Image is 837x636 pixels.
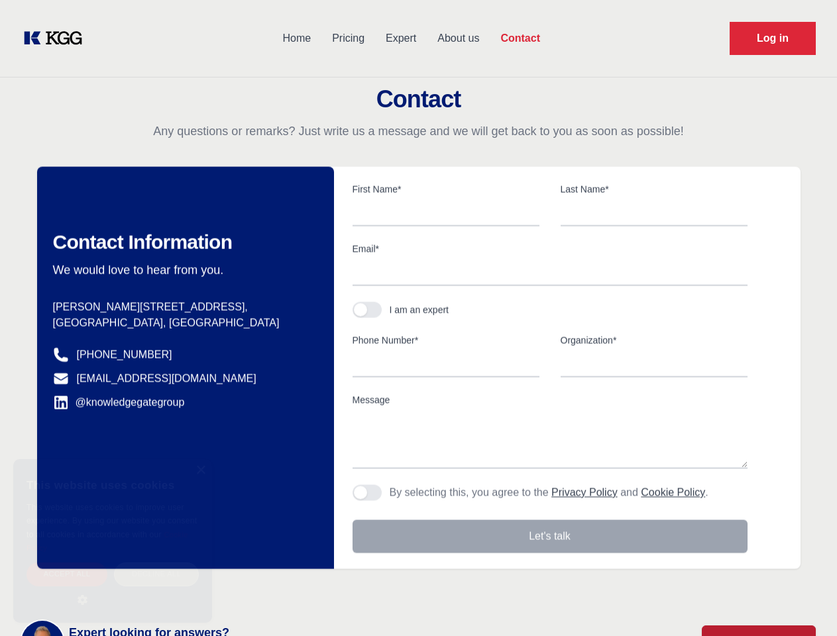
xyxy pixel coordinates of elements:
iframe: Chat Widget [771,572,837,636]
div: Accept all [27,562,107,586]
a: Home [272,21,321,56]
span: This website uses cookies to improve user experience. By using our website you consent to all coo... [27,503,197,539]
div: This website uses cookies [27,469,199,501]
a: Cookie Policy [27,531,188,552]
label: Last Name* [561,183,748,196]
a: About us [427,21,490,56]
p: We would love to hear from you. [53,262,313,278]
label: Phone Number* [353,334,539,347]
a: Contact [490,21,551,56]
label: Organization* [561,334,748,347]
label: Email* [353,242,748,256]
div: Decline all [114,562,199,586]
a: Pricing [321,21,375,56]
p: [PERSON_NAME][STREET_ADDRESS], [53,299,313,315]
a: Privacy Policy [551,487,618,498]
p: Any questions or remarks? Just write us a message and we will get back to you as soon as possible! [16,123,821,139]
a: Request Demo [730,22,816,55]
h2: Contact Information [53,231,313,254]
p: [GEOGRAPHIC_DATA], [GEOGRAPHIC_DATA] [53,315,313,331]
a: [PHONE_NUMBER] [77,347,172,363]
p: By selecting this, you agree to the and . [390,485,708,501]
a: Cookie Policy [641,487,705,498]
a: Expert [375,21,427,56]
a: @knowledgegategroup [53,395,185,411]
a: [EMAIL_ADDRESS][DOMAIN_NAME] [77,371,256,387]
a: KOL Knowledge Platform: Talk to Key External Experts (KEE) [21,28,93,49]
div: Close [195,466,205,476]
label: Message [353,394,748,407]
h2: Contact [16,86,821,113]
div: I am an expert [390,303,449,317]
label: First Name* [353,183,539,196]
button: Let's talk [353,520,748,553]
